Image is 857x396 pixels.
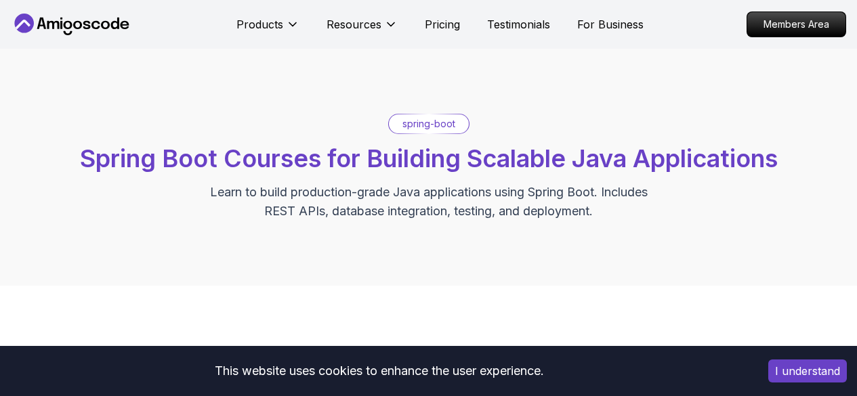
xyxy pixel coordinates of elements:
div: This website uses cookies to enhance the user experience. [10,356,748,386]
button: Resources [327,16,398,43]
span: Spring Boot Courses for Building Scalable Java Applications [80,144,778,173]
a: Testimonials [487,16,550,32]
button: Products [236,16,299,43]
p: spring-boot [402,117,455,131]
a: Pricing [425,16,460,32]
a: Members Area [747,12,846,37]
p: Resources [327,16,381,32]
button: Accept cookies [768,359,847,382]
a: For Business [577,16,644,32]
p: Learn to build production-grade Java applications using Spring Boot. Includes REST APIs, database... [201,183,656,221]
p: Products [236,16,283,32]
